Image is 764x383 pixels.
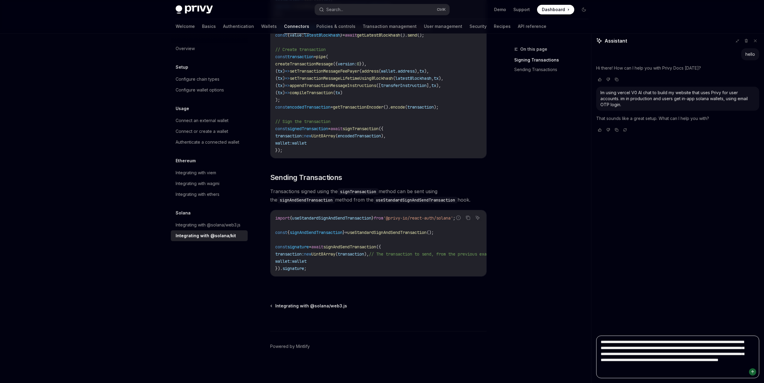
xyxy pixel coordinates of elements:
[176,139,239,146] div: Authenticate a connected wallet
[176,64,188,71] h5: Setup
[292,215,371,221] span: useStandardSignAndSendTransaction
[316,54,326,59] span: pipe
[292,140,307,146] span: wallet
[335,251,338,257] span: (
[494,7,506,13] a: Demo
[176,117,228,124] div: Connect an external wallet
[359,61,367,67] span: }),
[335,133,338,139] span: (
[176,105,189,112] h5: Usage
[427,230,434,235] span: ();
[326,54,328,59] span: (
[311,244,323,250] span: await
[579,5,589,14] button: Toggle dark mode
[278,68,282,74] span: tx
[464,214,472,222] button: Copy the contents from the code block
[278,83,282,88] span: tx
[596,64,759,72] p: Hi there! How can I help you with Privy Docs [DATE]?
[171,85,248,95] a: Configure wallet options
[171,220,248,230] a: Integrating with @solana/web3.js
[275,126,287,131] span: const
[383,104,391,110] span: ().
[333,61,338,67] span: ({
[302,32,304,38] span: :
[290,230,343,235] span: signAndSendTransaction
[171,178,248,189] a: Integrating with wagmi
[338,188,379,195] code: signTransaction
[316,19,355,34] a: Policies & controls
[345,230,347,235] span: =
[437,7,446,12] span: Ctrl K
[417,32,424,38] span: ();
[419,68,424,74] span: tx
[427,83,431,88] span: ],
[407,32,417,38] span: send
[381,83,427,88] span: transferInstruction
[494,19,511,34] a: Recipes
[393,76,395,81] span: (
[362,68,379,74] span: address
[287,54,314,59] span: transaction
[474,214,482,222] button: Ask AI
[271,303,347,309] a: Integrating with @solana/web3.js
[326,6,343,13] div: Search...
[285,68,290,74] span: =>
[315,4,449,15] button: Search...CtrlK
[290,215,292,221] span: {
[287,104,331,110] span: encodedTransaction
[275,68,278,74] span: (
[605,37,627,44] span: Assistant
[285,83,290,88] span: =>
[282,90,285,95] span: )
[340,90,343,95] span: )
[311,251,335,257] span: Uint8Array
[275,244,287,250] span: const
[373,197,457,203] code: useStandardSignAndSendTransaction
[275,266,282,271] span: }).
[275,90,278,95] span: (
[470,19,487,34] a: Security
[171,167,248,178] a: Integrating with viem
[364,251,369,257] span: ),
[304,251,311,257] span: new
[374,215,383,221] span: from
[275,61,333,67] span: createTransactionMessage
[405,104,407,110] span: (
[424,19,462,34] a: User management
[275,251,304,257] span: transaction:
[343,126,379,131] span: signTransaction
[343,32,345,38] span: =
[275,32,287,38] span: const
[287,126,328,131] span: signedTransaction
[275,54,287,59] span: const
[282,266,304,271] span: signature
[304,266,307,271] span: ;
[171,189,248,200] a: Integrating with ethers
[537,5,574,14] a: Dashboard
[407,104,434,110] span: transaction
[275,47,326,52] span: // Create transaction
[745,51,755,57] div: hello
[275,76,278,81] span: (
[518,19,546,34] a: API reference
[176,86,224,94] div: Configure wallet options
[345,32,357,38] span: await
[270,343,310,349] a: Powered by Mintlify
[520,46,547,53] span: On this page
[292,259,307,264] span: wallet
[277,197,335,203] code: signAndSendTransaction
[223,19,254,34] a: Authentication
[275,83,278,88] span: (
[171,115,248,126] a: Connect an external wallet
[282,83,285,88] span: )
[278,76,282,81] span: tx
[395,76,431,81] span: latestBlockhash
[357,32,400,38] span: getLatestBlockhash
[371,215,374,221] span: }
[436,83,441,88] span: ),
[176,19,195,34] a: Welcome
[359,68,362,74] span: (
[290,68,359,74] span: setTransactionMessageFeePayer
[424,68,429,74] span: ),
[323,244,376,250] span: signAndSendTransaction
